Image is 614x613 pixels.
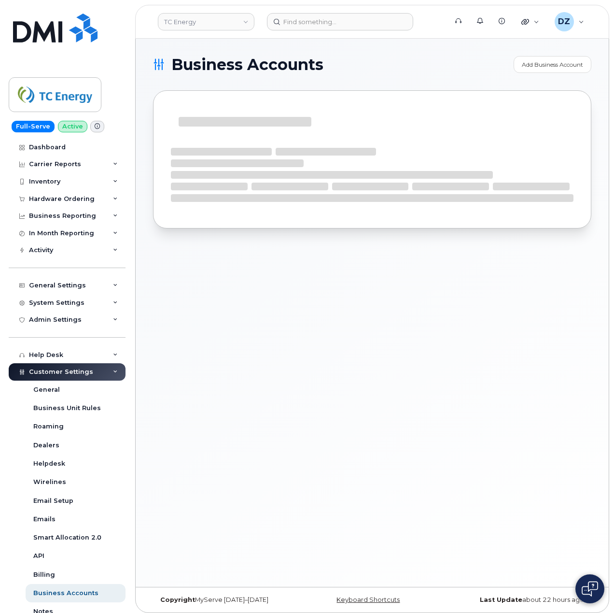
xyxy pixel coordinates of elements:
[514,56,591,73] a: Add Business Account
[153,596,299,604] div: MyServe [DATE]–[DATE]
[480,596,522,603] strong: Last Update
[160,596,195,603] strong: Copyright
[445,596,591,604] div: about 22 hours ago
[336,596,400,603] a: Keyboard Shortcuts
[582,581,598,597] img: Open chat
[171,57,323,72] span: Business Accounts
